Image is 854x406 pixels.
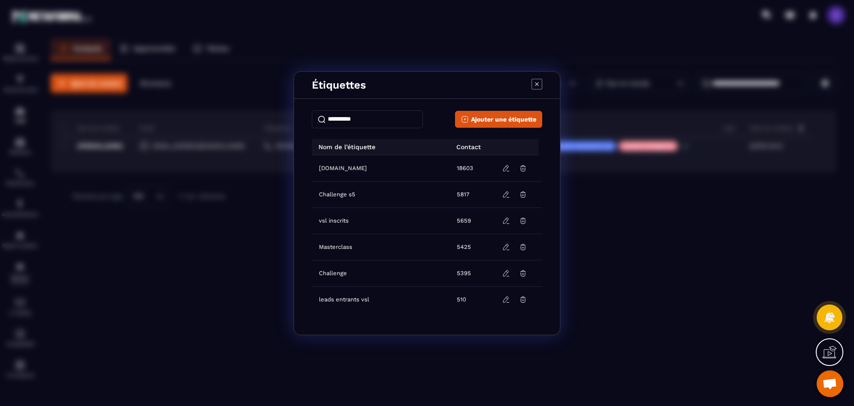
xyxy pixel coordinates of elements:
[817,370,843,397] a: Ouvrir le chat
[451,286,492,313] td: 510
[450,143,481,150] p: Contact
[471,115,536,124] span: Ajouter une étiquette
[451,260,492,286] td: 5395
[319,270,347,277] span: Challenge
[312,79,366,91] p: Étiquettes
[319,217,349,224] span: vsl inscrits
[319,244,352,251] span: Masterclass
[319,165,367,172] span: [DOMAIN_NAME]
[319,191,355,198] span: Challenge s5
[451,234,492,260] td: 5425
[451,155,492,182] td: 18603
[455,111,542,128] button: Ajouter une étiquette
[451,181,492,207] td: 5817
[451,207,492,234] td: 5659
[319,296,369,303] span: leads entrants vsl
[312,143,375,150] p: Nom de l’étiquette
